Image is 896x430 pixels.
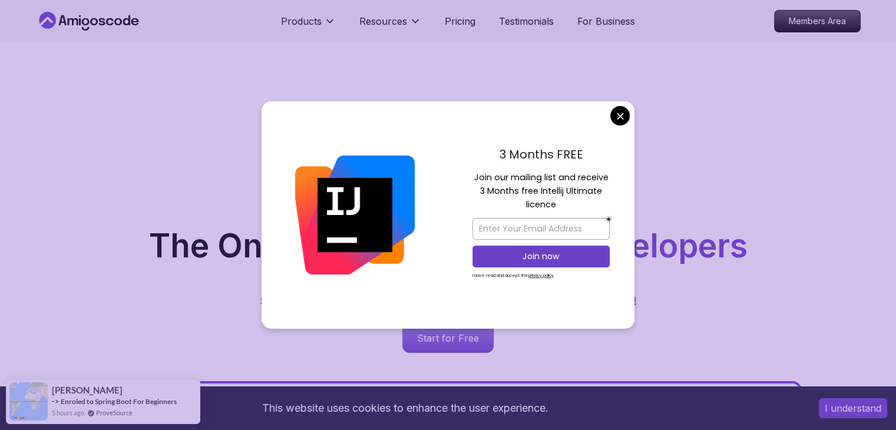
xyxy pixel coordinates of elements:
[52,396,59,406] span: ->
[819,398,887,418] button: Accept cookies
[403,324,493,352] p: Start for Free
[571,226,748,265] span: Developers
[45,230,851,262] h1: The One-Stop Platform for
[359,14,421,38] button: Resources
[61,397,177,406] a: Enroled to Spring Boot For Beginners
[774,10,861,32] a: Members Area
[499,14,554,28] a: Testimonials
[52,408,84,418] span: 5 hours ago
[577,14,635,28] a: For Business
[96,408,133,418] a: ProveSource
[250,276,646,309] p: Get unlimited access to coding , , and . Start your journey or level up your career with Amigosco...
[281,14,322,28] p: Products
[9,382,48,421] img: provesource social proof notification image
[775,11,860,32] p: Members Area
[281,14,336,38] button: Products
[359,14,407,28] p: Resources
[9,395,801,421] div: This website uses cookies to enhance the user experience.
[52,385,123,395] span: [PERSON_NAME]
[402,323,494,353] a: Start for Free
[445,14,475,28] a: Pricing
